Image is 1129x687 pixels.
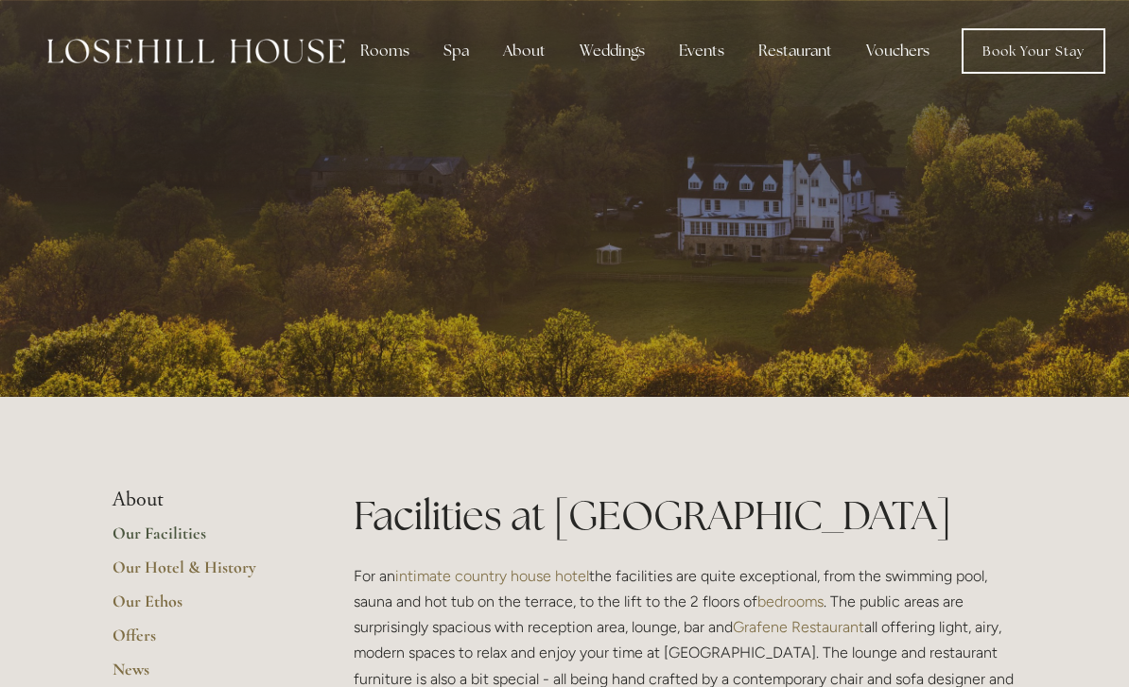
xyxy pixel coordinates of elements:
h1: Facilities at [GEOGRAPHIC_DATA] [354,488,1016,543]
div: Events [664,32,739,70]
a: Our Ethos [113,591,293,625]
a: Our Hotel & History [113,557,293,591]
a: Grafene Restaurant [733,618,864,636]
div: Spa [428,32,484,70]
a: intimate country house hotel [395,567,589,585]
img: Losehill House [47,39,345,63]
a: bedrooms [757,593,824,610]
li: About [113,488,293,512]
div: Weddings [564,32,660,70]
a: Offers [113,625,293,659]
a: Vouchers [851,32,945,70]
div: About [488,32,561,70]
div: Restaurant [743,32,847,70]
a: Our Facilities [113,523,293,557]
a: Book Your Stay [962,28,1105,74]
div: Rooms [345,32,425,70]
